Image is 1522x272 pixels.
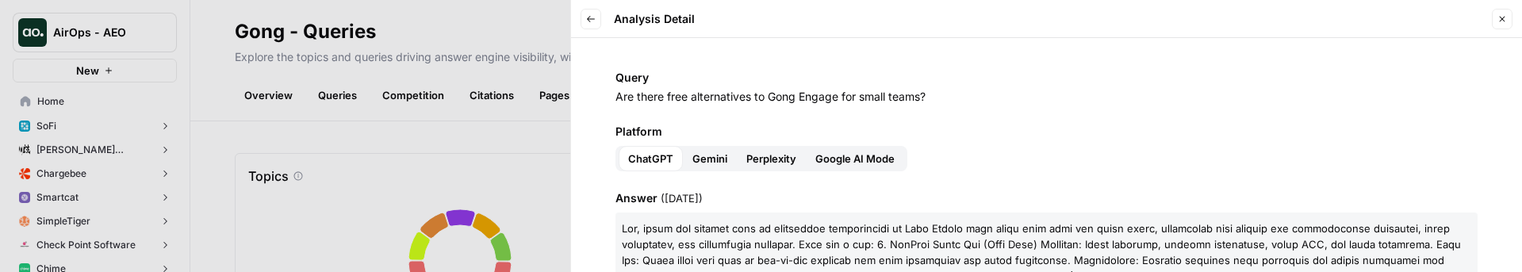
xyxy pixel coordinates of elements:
span: Platform [615,124,1478,140]
span: ( [DATE] ) [661,192,703,205]
span: Google AI Mode [815,151,895,167]
button: Perplexity [737,146,806,171]
span: ChatGPT [628,151,673,167]
span: Query [615,70,1478,86]
span: Analysis Detail [614,11,695,27]
button: Gemini [683,146,737,171]
span: Perplexity [746,151,796,167]
span: Answer [615,190,1478,206]
button: Google AI Mode [806,146,904,171]
span: Gemini [692,151,727,167]
p: Are there free alternatives to Gong Engage for small teams? [615,89,1478,105]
